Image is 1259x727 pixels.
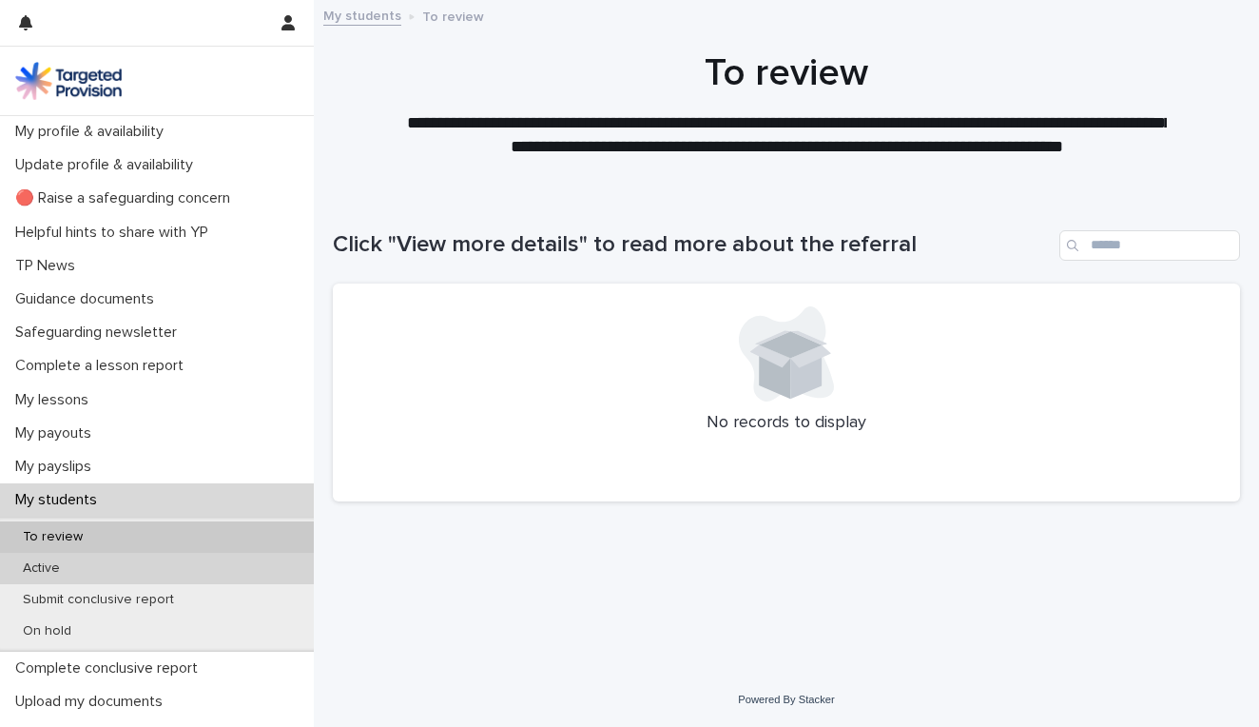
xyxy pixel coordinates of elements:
input: Search [1059,230,1240,261]
p: To review [422,5,484,26]
h1: Click "View more details" to read more about the referral [333,231,1052,259]
p: Submit conclusive report [8,592,189,608]
p: My lessons [8,391,104,409]
h1: To review [333,50,1240,96]
p: Helpful hints to share with YP [8,224,223,242]
p: My payouts [8,424,107,442]
img: M5nRWzHhSzIhMunXDL62 [15,62,122,100]
p: 🔴 Raise a safeguarding concern [8,189,245,207]
p: On hold [8,623,87,639]
p: To review [8,529,98,545]
p: My payslips [8,458,107,476]
p: TP News [8,257,90,275]
p: My students [8,491,112,509]
p: Active [8,560,75,577]
p: Update profile & availability [8,156,208,174]
p: My profile & availability [8,123,179,141]
p: Upload my documents [8,693,178,711]
p: No records to display [356,413,1217,434]
a: Powered By Stacker [738,694,834,705]
p: Complete conclusive report [8,659,213,678]
a: My students [323,4,401,26]
p: Guidance documents [8,290,169,308]
p: Safeguarding newsletter [8,324,192,342]
p: Complete a lesson report [8,357,199,375]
